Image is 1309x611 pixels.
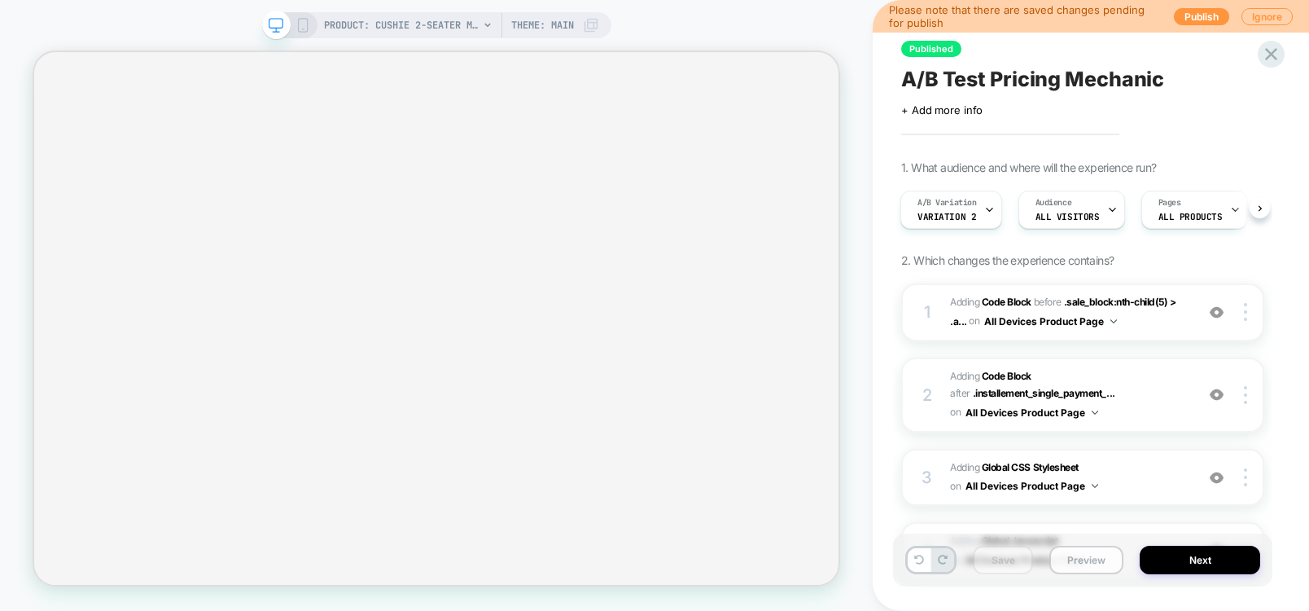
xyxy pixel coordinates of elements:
button: Ignore [1241,8,1293,25]
span: ALL PRODUCTS [1158,211,1223,222]
button: All Devices Product Page [965,476,1098,496]
b: Global CSS Stylesheet [982,461,1079,473]
span: PRODUCT: Cushie 2-Seater Modular Sleeper Sofa [324,12,479,38]
button: Next [1140,546,1260,574]
span: + Add more info [901,103,983,116]
span: 2. Which changes the experience contains? [901,253,1114,267]
span: All Visitors [1035,211,1100,222]
span: Theme: MAIN [511,12,574,38]
img: close [1244,386,1247,404]
b: Code Block [982,370,1031,382]
img: crossed eye [1210,471,1224,485]
img: down arrow [1110,319,1117,323]
span: on [950,403,961,421]
button: Publish [1174,8,1229,25]
img: crossed eye [1210,388,1224,402]
div: 1 [919,297,935,327]
img: close [1244,303,1247,321]
span: .installement_single_payment_... [973,387,1115,399]
button: All Devices Product Page [965,402,1098,423]
button: All Devices Product Page [984,311,1117,332]
span: Adding [950,532,1187,570]
span: A/B Test Pricing Mechanic [901,67,1164,91]
span: on [950,477,961,495]
span: Adding [950,370,1031,382]
button: Preview [1049,546,1123,574]
span: Published [901,41,961,57]
div: 2 [919,380,935,410]
img: down arrow [1092,484,1098,488]
span: A/B Variation [917,197,977,209]
span: Variation 2 [917,211,976,222]
b: Code Block [982,296,1031,308]
span: Audience [1035,197,1072,209]
img: down arrow [1092,411,1098,415]
span: Adding [950,296,1031,308]
span: Pages [1158,197,1181,209]
img: crossed eye [1210,305,1224,319]
span: .sale_block:nth-child(5) > .a... [950,296,1176,327]
span: Adding [950,459,1187,497]
span: 1. What audience and where will the experience run? [901,160,1156,174]
img: close [1244,468,1247,486]
button: Save [973,546,1033,574]
span: on [969,312,979,330]
div: 3 [919,463,935,492]
span: AFTER [950,387,970,399]
span: BEFORE [1034,296,1062,308]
